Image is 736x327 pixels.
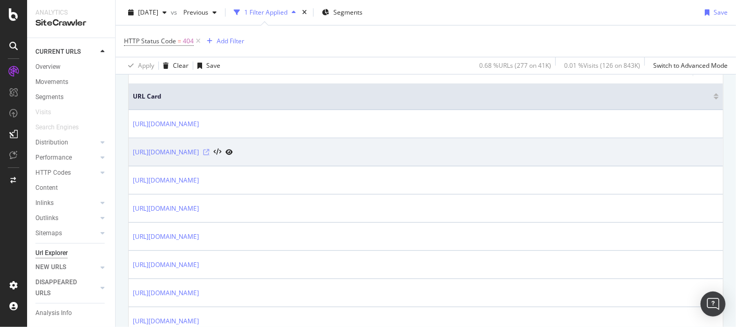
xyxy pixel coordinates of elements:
button: Save [193,57,220,74]
a: Distribution [35,137,97,148]
span: 404 [183,34,194,49]
a: [URL][DOMAIN_NAME] [133,203,199,214]
div: Distribution [35,137,68,148]
a: NEW URLS [35,262,97,273]
div: 0.01 % Visits ( 126 on 843K ) [564,61,640,70]
div: Add Filter [217,37,244,45]
a: Segments [35,92,108,103]
div: CURRENT URLS [35,46,81,57]
div: Overview [35,62,60,72]
a: [URL][DOMAIN_NAME] [133,147,199,158]
button: View HTML Source [214,149,221,156]
a: [URL][DOMAIN_NAME] [133,232,199,242]
div: Inlinks [35,198,54,209]
a: [URL][DOMAIN_NAME] [133,260,199,270]
a: [URL][DOMAIN_NAME] [133,316,199,326]
a: [URL][DOMAIN_NAME] [133,288,199,298]
a: Inlinks [35,198,97,209]
a: [URL][DOMAIN_NAME] [133,119,199,129]
a: Url Explorer [35,248,108,259]
div: Apply [138,61,154,70]
div: Url Explorer [35,248,68,259]
button: Apply [124,57,154,74]
a: Overview [35,62,108,72]
a: CURRENT URLS [35,46,97,57]
span: Segments [333,8,363,17]
div: Save [206,61,220,70]
div: NEW URLS [35,262,66,273]
button: Switch to Advanced Mode [649,57,728,74]
div: 1 Filter Applied [244,8,288,17]
div: Analysis Info [35,308,72,319]
button: Clear [159,57,189,74]
div: Save [714,8,728,17]
a: Visit Online Page [203,149,209,155]
span: HTTP Status Code [124,37,176,45]
div: Sitemaps [35,228,62,239]
a: Search Engines [35,122,89,133]
span: = [178,37,181,45]
div: SiteCrawler [35,17,107,29]
button: Segments [318,4,367,21]
a: URL Inspection [226,147,233,158]
a: DISAPPEARED URLS [35,277,97,299]
button: Previous [179,4,221,21]
a: [URL][DOMAIN_NAME] [133,175,199,186]
div: times [300,7,309,18]
div: Open Intercom Messenger [701,292,726,317]
div: Switch to Advanced Mode [653,61,728,70]
div: Segments [35,92,64,103]
a: Visits [35,107,61,118]
div: Visits [35,107,51,118]
button: [DATE] [124,4,171,21]
button: Add Filter [203,35,244,47]
div: Performance [35,152,72,163]
div: Search Engines [35,122,79,133]
a: Sitemaps [35,228,97,239]
div: Outlinks [35,213,58,224]
div: DISAPPEARED URLS [35,277,88,299]
span: Previous [179,8,208,17]
button: Save [701,4,728,21]
a: Outlinks [35,213,97,224]
a: HTTP Codes [35,167,97,178]
div: HTTP Codes [35,167,71,178]
span: URL Card [133,92,711,101]
a: Performance [35,152,97,163]
div: Clear [173,61,189,70]
div: Movements [35,77,68,88]
a: Content [35,183,108,193]
div: Content [35,183,58,193]
a: Analysis Info [35,308,108,319]
span: 2025 Aug. 17th [138,8,158,17]
a: Movements [35,77,108,88]
button: 1 Filter Applied [230,4,300,21]
div: Analytics [35,8,107,17]
span: vs [171,8,179,17]
div: 0.68 % URLs ( 277 on 41K ) [479,61,551,70]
